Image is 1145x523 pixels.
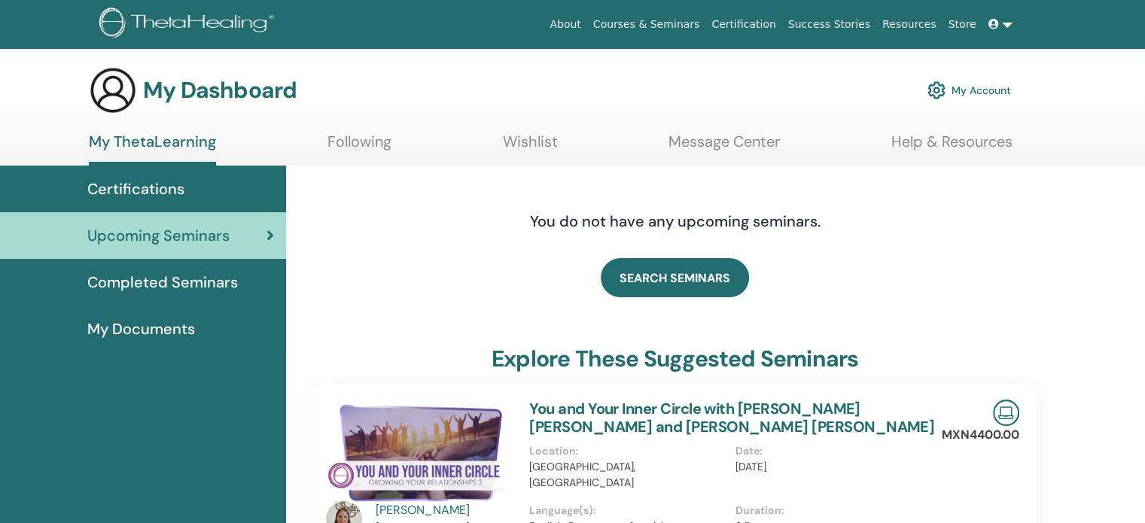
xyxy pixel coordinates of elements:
span: Certifications [87,178,184,200]
span: My Documents [87,318,195,340]
a: Store [942,11,982,38]
p: Location : [529,443,726,459]
a: You and Your Inner Circle with [PERSON_NAME] [PERSON_NAME] and [PERSON_NAME] [PERSON_NAME] [529,399,934,436]
a: About [544,11,586,38]
p: [GEOGRAPHIC_DATA], [GEOGRAPHIC_DATA] [529,459,726,491]
a: Resources [876,11,942,38]
img: Live Online Seminar [993,400,1019,426]
p: [DATE] [735,459,932,475]
p: Date : [735,443,932,459]
span: SEARCH SEMINARS [620,270,730,286]
h3: My Dashboard [143,77,297,104]
p: MXN4400.00 [942,426,1019,444]
img: generic-user-icon.jpg [89,66,137,114]
a: Help & Resources [891,132,1013,162]
img: logo.png [99,8,279,41]
a: Courses & Seminars [587,11,706,38]
a: My ThetaLearning [89,132,216,166]
img: cog.svg [927,78,946,103]
a: Message Center [668,132,780,162]
p: Language(s) : [529,503,726,518]
a: My Account [927,74,1011,107]
a: Following [327,132,391,162]
h3: explore these suggested seminars [492,345,858,372]
p: Duration : [735,503,932,518]
img: You and Your Inner Circle [326,400,511,506]
a: Certification [705,11,781,38]
a: SEARCH SEMINARS [601,258,749,297]
a: Wishlist [503,132,558,162]
span: Upcoming Seminars [87,224,230,247]
h4: You do not have any upcoming seminars. [438,212,912,230]
a: Success Stories [782,11,876,38]
span: Completed Seminars [87,271,238,293]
